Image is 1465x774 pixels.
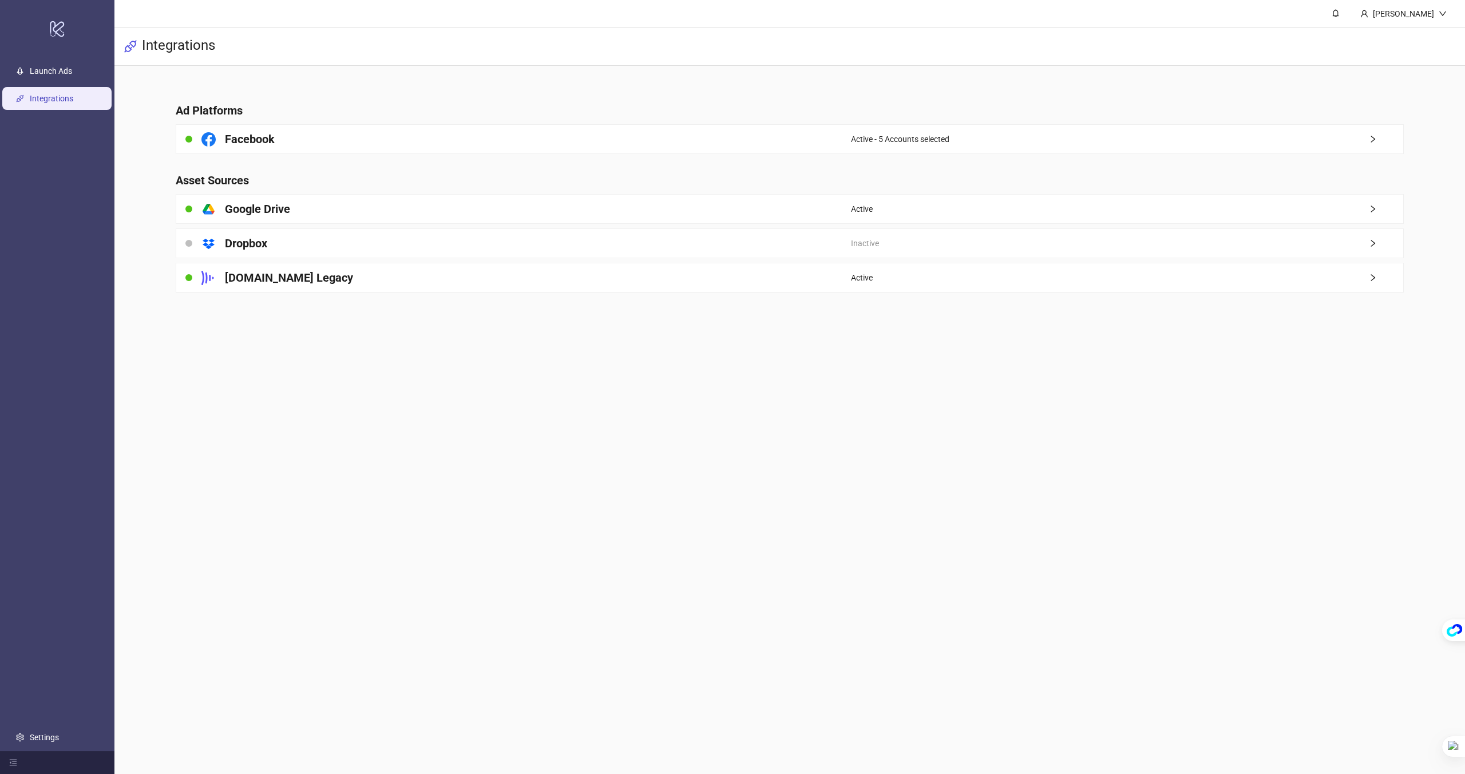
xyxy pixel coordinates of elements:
[176,124,1404,154] a: FacebookActive - 5 Accounts selectedright
[225,201,290,217] h4: Google Drive
[30,733,59,742] a: Settings
[124,40,137,53] span: api
[851,203,873,215] span: Active
[1332,9,1340,17] span: bell
[1369,239,1403,247] span: right
[176,194,1404,224] a: Google DriveActiveright
[176,172,1404,188] h4: Asset Sources
[176,263,1404,293] a: [DOMAIN_NAME] LegacyActiveright
[142,37,215,56] h3: Integrations
[225,270,353,286] h4: [DOMAIN_NAME] Legacy
[30,66,72,76] a: Launch Ads
[1439,10,1447,18] span: down
[1368,7,1439,20] div: [PERSON_NAME]
[201,271,216,285] svg: Frame.io Logo
[176,102,1404,119] h4: Ad Platforms
[1360,10,1368,18] span: user
[851,271,873,284] span: Active
[225,235,267,251] h4: Dropbox
[851,133,949,145] span: Active - 5 Accounts selected
[176,228,1404,258] a: DropboxInactiveright
[9,759,17,767] span: menu-fold
[1369,135,1403,143] span: right
[1369,205,1403,213] span: right
[30,94,73,103] a: Integrations
[225,131,275,147] h4: Facebook
[1369,274,1403,282] span: right
[851,237,879,250] span: Inactive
